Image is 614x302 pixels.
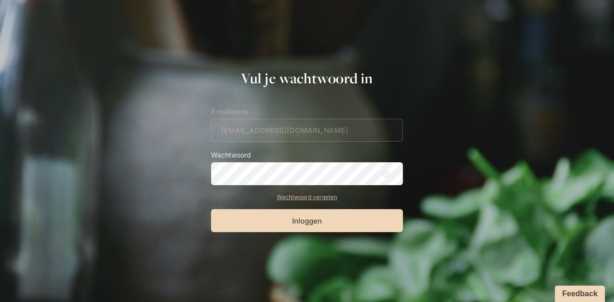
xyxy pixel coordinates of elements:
[550,283,607,302] iframe: Ybug feedback widget
[211,70,403,87] h1: Vul je wachtwoord in
[211,149,403,160] label: Wachtwoord
[211,193,403,201] a: Wachtwoord vergeten
[211,209,403,232] button: Inloggen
